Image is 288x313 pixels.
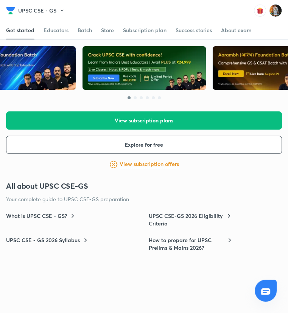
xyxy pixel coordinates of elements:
[120,160,179,168] h6: View subscription offers
[6,6,15,15] img: Company Logo
[44,21,68,39] a: Educators
[6,181,282,191] h3: All about UPSC CSE-GS
[254,5,266,17] img: avatar
[123,27,167,34] div: Subscription plan
[176,21,212,39] a: Success stories
[115,117,173,124] span: View subscription plans
[6,212,67,220] h6: What is UPSC CSE - GS?
[176,27,212,34] div: Success stories
[6,27,34,34] div: Get started
[101,21,114,39] a: Store
[125,141,163,149] span: Explore for free
[221,21,252,39] a: About exam
[6,236,80,244] h6: UPSC CSE - GS 2026 Syllabus
[6,236,89,244] a: UPSC CSE - GS 2026 Syllabus
[6,21,34,39] a: Get started
[44,27,68,34] div: Educators
[18,5,69,16] button: UPSC CSE - GS
[120,160,179,169] a: View subscription offers
[6,212,76,220] a: What is UPSC CSE - GS?
[221,27,252,34] div: About exam
[149,236,232,252] a: How to prepare for UPSC Prelims & Mains 2026?
[149,212,232,227] a: UPSC CSE-GS 2026 Eligibility Criteria
[149,212,224,227] h6: UPSC CSE-GS 2026 Eligibility Criteria
[78,27,92,34] div: Batch
[269,4,282,17] img: Prakhar Singh
[149,236,226,252] h6: How to prepare for UPSC Prelims & Mains 2026?
[123,21,167,39] a: Subscription plan
[78,21,92,39] a: Batch
[6,111,282,130] button: View subscription plans
[101,27,114,34] div: Store
[6,196,282,203] p: Your complete guide to UPSC CSE-GS preparation.
[6,136,282,154] button: Explore for free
